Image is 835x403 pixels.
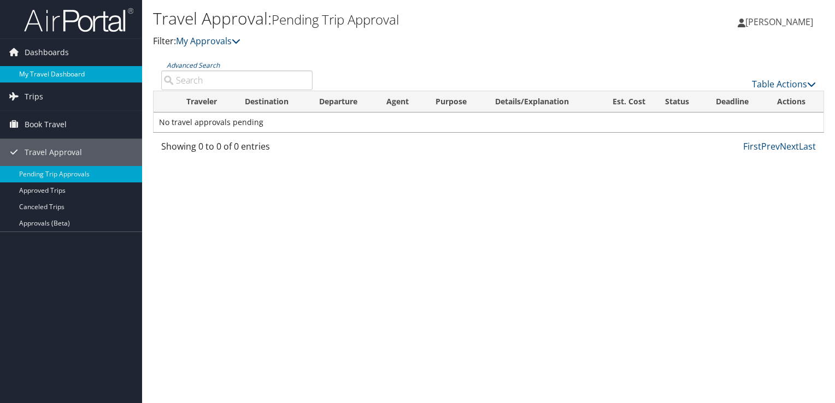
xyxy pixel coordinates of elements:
a: Next [780,140,799,152]
th: Destination: activate to sort column ascending [235,91,309,112]
span: Travel Approval [25,139,82,166]
a: My Approvals [176,35,240,47]
img: airportal-logo.png [24,7,133,33]
th: Departure: activate to sort column ascending [309,91,377,112]
input: Advanced Search [161,70,313,90]
div: Showing 0 to 0 of 0 entries [161,140,313,158]
span: Book Travel [25,111,67,138]
span: Dashboards [25,39,69,66]
a: First [743,140,761,152]
p: Filter: [153,34,601,49]
span: [PERSON_NAME] [745,16,813,28]
th: Status: activate to sort column ascending [655,91,706,112]
th: Details/Explanation [485,91,594,112]
th: Est. Cost: activate to sort column ascending [594,91,655,112]
td: No travel approvals pending [154,112,824,132]
th: Deadline: activate to sort column descending [706,91,767,112]
th: Purpose [426,91,485,112]
small: Pending Trip Approval [272,10,399,28]
h1: Travel Approval: [153,7,601,30]
span: Trips [25,83,43,110]
th: Traveler: activate to sort column ascending [177,91,235,112]
th: Actions [767,91,824,112]
a: Table Actions [752,78,816,90]
a: Advanced Search [167,61,220,70]
th: Agent [377,91,426,112]
a: [PERSON_NAME] [738,5,824,38]
a: Prev [761,140,780,152]
a: Last [799,140,816,152]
